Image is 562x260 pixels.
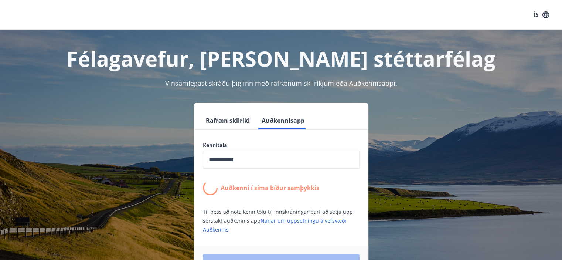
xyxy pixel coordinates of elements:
h1: Félagavefur, [PERSON_NAME] stéttarfélag [24,44,538,72]
label: Kennitala [203,142,360,149]
a: Nánar um uppsetningu á vefsvæði Auðkennis [203,217,346,233]
button: Rafræn skilríki [203,112,253,129]
p: Auðkenni í síma bíður samþykkis [221,184,319,192]
button: Auðkennisapp [259,112,307,129]
span: Vinsamlegast skráðu þig inn með rafrænum skilríkjum eða Auðkennisappi. [165,79,397,88]
span: Til þess að nota kennitölu til innskráningar þarf að setja upp sérstakt auðkennis app [203,208,353,233]
button: ÍS [529,8,553,21]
